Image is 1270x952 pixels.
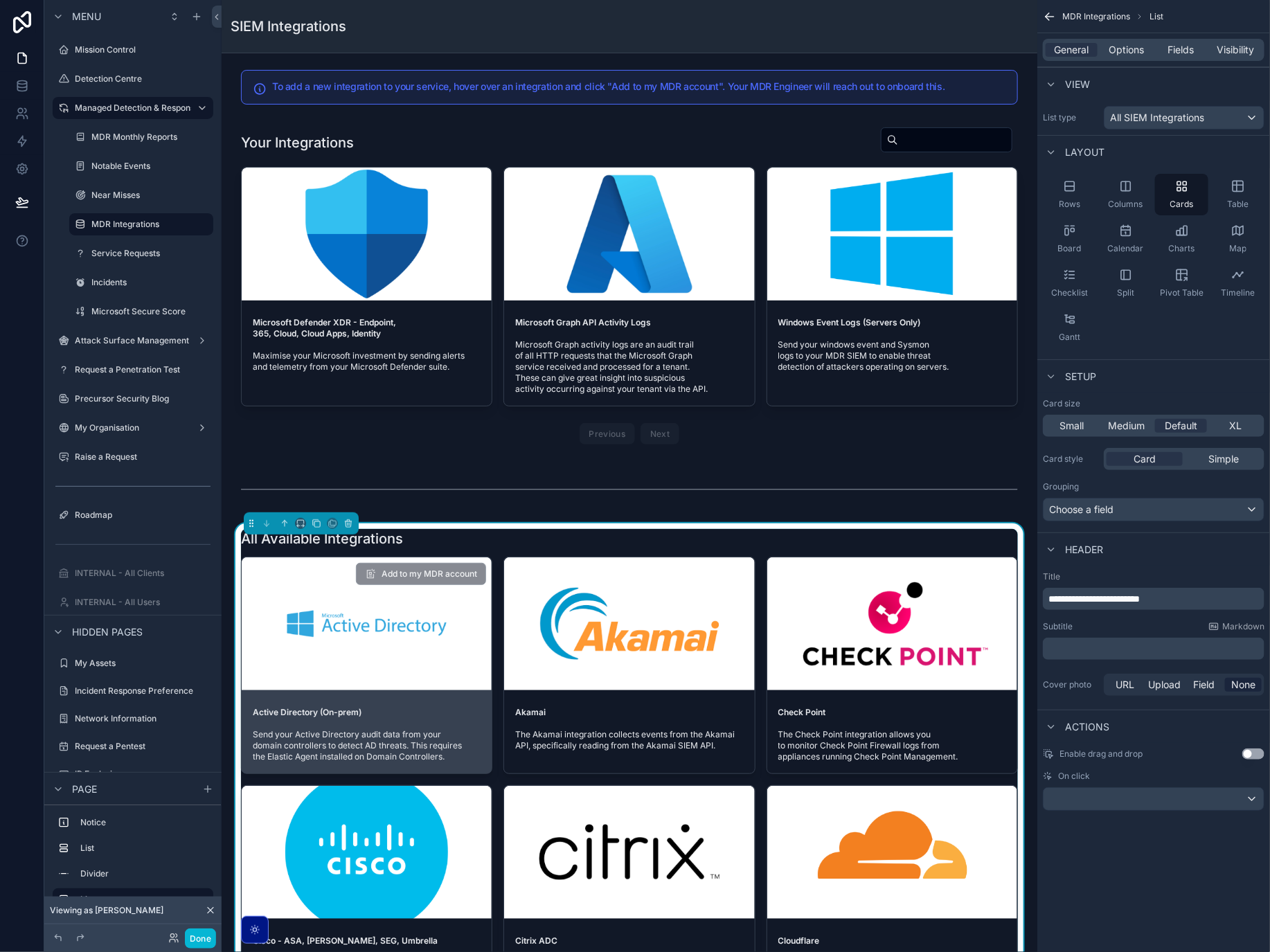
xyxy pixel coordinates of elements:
[253,935,438,946] strong: Cisco - ASA, [PERSON_NAME], SEG, Umbrella
[53,591,213,613] a: INTERNAL - All Users
[1099,218,1152,260] button: Calendar
[1221,287,1255,298] span: Timeline
[1150,11,1163,22] span: List
[1065,370,1096,384] span: Setup
[1116,678,1134,692] span: URL
[80,868,208,879] label: Divider
[1155,218,1208,260] button: Charts
[1065,720,1109,734] span: Actions
[69,155,213,177] a: Notable Events
[50,905,163,916] span: Viewing as [PERSON_NAME]
[72,10,101,24] span: Menu
[75,685,211,697] label: Incident Response Preference
[1043,679,1098,690] label: Cover photo
[1099,174,1152,215] button: Columns
[1165,419,1197,433] span: Default
[1160,287,1204,298] span: Pivot Table
[69,213,213,235] a: MDR Integrations
[53,708,213,730] a: Network Information
[1117,287,1134,298] span: Split
[1043,638,1264,660] div: scrollable content
[80,817,208,828] label: Notice
[767,557,1017,690] div: Untitled-design-(8).png
[1043,174,1096,215] button: Rows
[1043,588,1264,610] div: scrollable content
[1059,419,1084,433] span: Small
[72,782,97,796] span: Page
[1148,678,1181,692] span: Upload
[1043,453,1098,465] label: Card style
[1155,174,1208,215] button: Cards
[1208,621,1264,632] a: Markdown
[91,219,205,230] label: MDR Integrations
[1168,43,1195,57] span: Fields
[75,393,211,404] label: Precursor Security Blog
[504,557,754,690] div: Untitled-design-(10).png
[53,330,213,352] a: Attack Surface Management
[69,300,213,323] a: Microsoft Secure Score
[1227,199,1249,210] span: Table
[515,729,743,751] span: The Akamai integration collects events from the Akamai API, specifically reading from the Akamai ...
[1059,199,1080,210] span: Rows
[1222,621,1264,632] span: Markdown
[75,422,191,433] label: My Organisation
[1108,243,1144,254] span: Calendar
[1065,145,1104,159] span: Layout
[515,707,546,717] strong: Akamai
[75,44,211,55] label: Mission Control
[1108,419,1145,433] span: Medium
[53,652,213,674] a: My Assets
[1051,287,1088,298] span: Checklist
[231,17,346,36] h1: SIEM Integrations
[1229,243,1246,254] span: Map
[80,843,208,854] label: List
[75,769,211,780] label: IR Exclusions
[53,504,213,526] a: Roadmap
[53,359,213,381] a: Request a Penetration Test
[1211,262,1264,304] button: Timeline
[1208,452,1239,466] span: Simple
[242,786,492,919] div: Untitled-design-(7).png
[1230,419,1242,433] span: XL
[91,132,211,143] label: MDR Monthly Reports
[1043,262,1096,304] button: Checklist
[504,786,754,919] div: Untitled-design-(14).png
[1109,43,1144,57] span: Options
[75,597,211,608] label: INTERNAL - All Users
[1058,771,1090,782] span: On click
[1169,243,1195,254] span: Charts
[1043,307,1096,348] button: Gantt
[242,557,492,690] div: Untitled-design-(1).png
[69,271,213,294] a: Incidents
[75,335,191,346] label: Attack Surface Management
[767,786,1017,919] div: Untitled-design-(9).png
[1043,218,1096,260] button: Board
[53,680,213,702] a: Incident Response Preference
[1155,262,1208,304] button: Pivot Table
[75,73,211,84] label: Detection Centre
[44,805,222,924] div: scrollable content
[778,729,1006,762] span: The Check Point integration allows you to monitor Check Point Firewall logs from appliances runni...
[91,190,211,201] label: Near Misses
[185,928,216,949] button: Done
[69,242,213,264] a: Service Requests
[69,184,213,206] a: Near Misses
[53,97,213,119] a: Managed Detection & Response
[1211,174,1264,215] button: Table
[1043,621,1073,632] label: Subtitle
[53,417,213,439] a: My Organisation
[53,763,213,785] a: IR Exclusions
[1049,503,1114,515] span: Choose a field
[1193,678,1215,692] span: Field
[1043,398,1080,409] label: Card size
[1055,43,1089,57] span: General
[53,446,213,468] a: Raise a Request
[1043,112,1098,123] label: List type
[778,707,826,717] strong: Check Point
[1058,243,1082,254] span: Board
[1043,481,1079,492] label: Grouping
[75,510,211,521] label: Roadmap
[80,894,202,905] label: List
[91,277,211,288] label: Incidents
[91,306,211,317] label: Microsoft Secure Score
